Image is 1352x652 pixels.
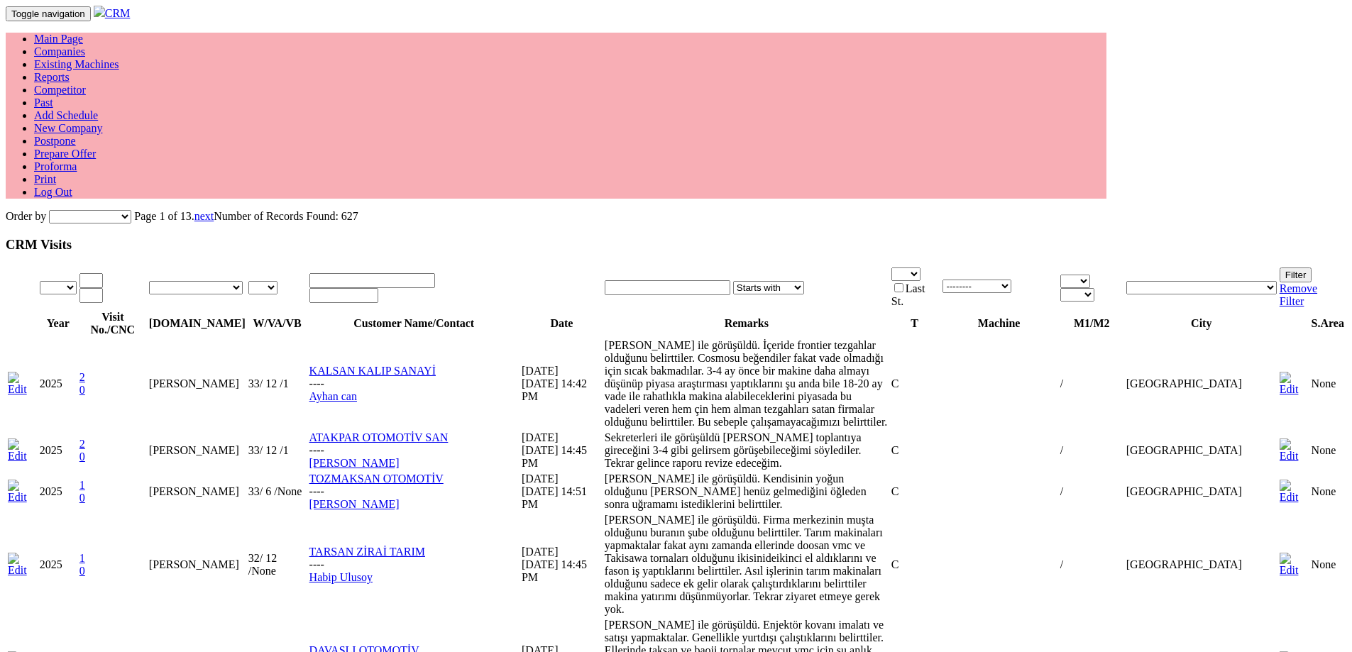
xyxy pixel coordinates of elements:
a: Prepare Offer [34,148,96,160]
a: 0 [79,384,85,396]
td: 2025 [39,431,77,470]
a: Competitor [34,84,86,96]
a: 1 [79,479,85,491]
td: None [1311,431,1345,470]
td: C [891,472,939,512]
td: / [1060,431,1124,470]
td: None [1311,338,1345,429]
td: / [1060,338,1124,429]
th: [DOMAIN_NAME] [148,310,246,337]
td: [PERSON_NAME] [148,513,246,617]
td: C [891,338,939,429]
td: [GEOGRAPHIC_DATA] [1126,338,1277,429]
div: Order by [6,210,1346,223]
td: Sekreterleri ile görüşüldü [PERSON_NAME] toplantıya gireceğini 3-4 gibi gelirsem görüşebileceğimi... [604,431,889,470]
th: City [1126,310,1277,337]
td: None [1311,513,1345,617]
td: [PERSON_NAME] [148,338,246,429]
a: KALSAN KALIP SANAYİ [309,365,436,377]
td: [DATE] [521,431,603,470]
div: [DATE] 14:45 PM [522,558,602,584]
img: Edit [8,438,37,463]
img: Edit [1280,553,1309,577]
th: S.Area [1311,310,1345,337]
th: Visit No./CNC [79,310,147,337]
img: Edit [1280,372,1309,396]
td: C [891,513,939,617]
a: ATAKPAR OTOMOTİV SAN [309,431,449,443]
th: M1/M2 [1060,310,1124,337]
span: Toggle navigation [11,9,85,19]
th: Date [521,310,603,337]
a: Log Out [34,186,72,198]
td: / [1060,472,1124,512]
input: Filter [1280,267,1312,282]
td: 2025 [39,513,77,617]
td: [DATE] [521,472,603,512]
td: [DATE] [521,513,603,617]
img: Edit [8,480,37,504]
a: Past [34,96,53,109]
a: New Company [34,122,102,134]
td: [PERSON_NAME] [148,431,246,470]
img: Edit [1280,438,1309,463]
a: next [194,210,214,222]
td: [PERSON_NAME] [148,472,246,512]
td: [GEOGRAPHIC_DATA] [1126,513,1277,617]
a: 2 [79,371,85,383]
td: [GEOGRAPHIC_DATA] [1126,431,1277,470]
td: 33/ 12 /1 [248,338,307,429]
a: Ayhan can [309,390,357,402]
td: 32/ 12 /None [248,513,307,617]
td: 2025 [39,338,77,429]
a: 2 [79,438,85,450]
a: Habip Ulusoy [309,571,373,583]
a: 0 [79,451,85,463]
img: header.png [94,6,105,17]
td: [DATE] [521,338,603,429]
th: Year [39,310,77,337]
a: CRM [94,7,131,19]
button: Toggle navigation [6,6,91,21]
img: Edit [1280,480,1309,504]
a: Existing Machines [34,58,119,70]
th: Customer Name/Contact [309,310,520,337]
a: TOZMAKSAN OTOMOTİV [309,473,444,485]
span: Number of Records Found: 627 [134,210,358,222]
td: / [1060,513,1124,617]
td: ---- [309,338,520,429]
a: 1 [79,552,85,564]
th: W/VA/VB [248,310,307,337]
span: Page 1 of 13. [134,210,194,222]
td: ---- [309,472,520,512]
td: 33/ 12 /1 [248,431,307,470]
img: Edit [8,553,37,577]
a: Remove Filter [1280,282,1317,307]
a: Companies [34,45,85,57]
td: ---- [309,513,520,617]
a: 0 [79,565,85,577]
div: [DATE] 14:45 PM [522,444,602,470]
td: ---- [309,431,520,470]
a: 0 [79,492,85,504]
a: [PERSON_NAME] [309,498,400,510]
td: [GEOGRAPHIC_DATA] [1126,472,1277,512]
th: Remarks [604,310,889,337]
th: T [891,310,939,337]
a: Proforma [34,160,77,172]
a: Print [34,173,56,185]
td: None [1311,472,1345,512]
td: 33/ 6 /None [248,472,307,512]
a: Reports [34,71,70,83]
a: Add Schedule [34,109,98,121]
td: Last St. [891,267,939,309]
td: [PERSON_NAME] ile görüşüldü. Kendisinin yoğun olduğunu [PERSON_NAME] henüz gelmediğini öğleden so... [604,472,889,512]
td: C [891,431,939,470]
td: 2025 [39,472,77,512]
a: TARSAN ZİRAİ TARIM [309,546,425,558]
div: [DATE] 14:51 PM [522,485,602,511]
h3: CRM Visits [6,237,1346,253]
a: Postpone [34,135,76,147]
td: [PERSON_NAME] ile görüşüldü. Firma merkezinin muşta olduğunu buranın şube olduğunu belirttiler. T... [604,513,889,617]
th: Machine [940,310,1057,337]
